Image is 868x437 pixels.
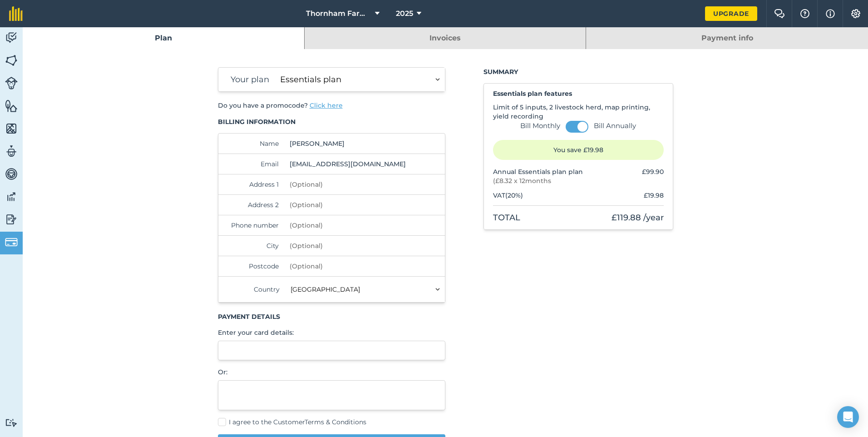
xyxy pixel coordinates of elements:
[799,9,810,18] img: A question mark icon
[5,236,18,248] img: svg+xml;base64,PD94bWwgdmVyc2lvbj0iMS4wIiBlbmNvZGluZz0idXRmLTgiPz4KPCEtLSBHZW5lcmF0b3I6IEFkb2JlIE...
[227,347,436,354] iframe: Secure card payment input frame
[705,6,757,21] a: Upgrade
[218,312,446,321] h3: Payment details
[493,167,583,176] span: Annual Essentials plan plan
[227,139,279,148] label: Name
[5,54,18,67] img: svg+xml;base64,PHN2ZyB4bWxucz0iaHR0cDovL3d3dy53My5vcmcvMjAwMC9zdmciIHdpZHRoPSI1NiIgaGVpZ2h0PSI2MC...
[287,277,445,302] select: AF AL DZ AS AD AO AI AQ AG AR AM AW AU AT AZ BS BH BD BB BY BE BZ BJ BM BT BO BQ BA BW BV BR IO B...
[310,101,343,110] button: Click here
[612,213,641,223] span: £119.88
[493,211,520,224] div: Total
[227,262,279,271] label: Postcode
[227,241,279,250] label: City
[218,367,446,377] p: Or:
[227,73,270,86] label: Your plan
[286,174,410,194] input: (Optional)
[229,418,366,426] span: I agree to the Customer
[227,180,279,189] label: Address 1
[227,159,279,169] label: Email
[218,328,446,337] p: Enter your card details:
[483,67,673,76] h3: Summary
[305,27,586,49] a: Invoices
[493,140,664,160] p: You save £19.98
[218,117,446,126] h3: Billing information
[286,256,410,276] input: (Optional)
[493,176,583,185] span: ( £8.32 x 12 months
[5,99,18,113] img: svg+xml;base64,PHN2ZyB4bWxucz0iaHR0cDovL3d3dy53My5vcmcvMjAwMC9zdmciIHdpZHRoPSI1NiIgaGVpZ2h0PSI2MC...
[5,190,18,204] img: svg+xml;base64,PD94bWwgdmVyc2lvbj0iMS4wIiBlbmNvZGluZz0idXRmLTgiPz4KPCEtLSBHZW5lcmF0b3I6IEFkb2JlIE...
[493,103,664,121] p: Limit of 5 inputs, 2 livestock herd, map printing, yield recording
[837,406,859,428] div: Open Intercom Messenger
[493,89,664,98] h4: Essentials plan features
[586,27,868,49] a: Payment info
[5,213,18,226] img: svg+xml;base64,PD94bWwgdmVyc2lvbj0iMS4wIiBlbmNvZGluZz0idXRmLTgiPz4KPCEtLSBHZW5lcmF0b3I6IEFkb2JlIE...
[227,221,279,230] label: Phone number
[850,9,861,18] img: A cog icon
[227,386,436,404] iframe: Secure payment button frame
[774,9,785,18] img: Two speech bubbles overlapping with the left bubble in the forefront
[396,8,413,19] span: 2025
[594,121,636,130] label: Bill Annually
[305,418,366,426] a: Terms & Conditions
[644,191,664,200] div: £19.98
[227,200,279,209] label: Address 2
[5,418,18,427] img: svg+xml;base64,PD94bWwgdmVyc2lvbj0iMS4wIiBlbmNvZGluZz0idXRmLTgiPz4KPCEtLSBHZW5lcmF0b3I6IEFkb2JlIE...
[826,8,835,19] img: svg+xml;base64,PHN2ZyB4bWxucz0iaHR0cDovL3d3dy53My5vcmcvMjAwMC9zdmciIHdpZHRoPSIxNyIgaGVpZ2h0PSIxNy...
[286,195,410,215] input: (Optional)
[520,121,560,130] label: Bill Monthly
[227,285,280,294] label: Country
[218,101,446,110] p: Do you have a promocode?
[5,144,18,158] img: svg+xml;base64,PD94bWwgdmVyc2lvbj0iMS4wIiBlbmNvZGluZz0idXRmLTgiPz4KPCEtLSBHZW5lcmF0b3I6IEFkb2JlIE...
[642,168,664,176] span: £99.90
[612,211,664,224] div: / year
[5,167,18,181] img: svg+xml;base64,PD94bWwgdmVyc2lvbj0iMS4wIiBlbmNvZGluZz0idXRmLTgiPz4KPCEtLSBHZW5lcmF0b3I6IEFkb2JlIE...
[5,122,18,135] img: svg+xml;base64,PHN2ZyB4bWxucz0iaHR0cDovL3d3dy53My5vcmcvMjAwMC9zdmciIHdpZHRoPSI1NiIgaGVpZ2h0PSI2MC...
[493,191,523,200] div: VAT ( 20 %)
[9,6,23,21] img: fieldmargin Logo
[306,8,371,19] span: Thornham Farms Norfolk Ltd
[5,31,18,45] img: svg+xml;base64,PD94bWwgdmVyc2lvbj0iMS4wIiBlbmNvZGluZz0idXRmLTgiPz4KPCEtLSBHZW5lcmF0b3I6IEFkb2JlIE...
[5,77,18,89] img: svg+xml;base64,PD94bWwgdmVyc2lvbj0iMS4wIiBlbmNvZGluZz0idXRmLTgiPz4KPCEtLSBHZW5lcmF0b3I6IEFkb2JlIE...
[23,27,304,49] a: Plan
[286,215,410,235] input: (Optional)
[286,236,410,256] input: (Optional)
